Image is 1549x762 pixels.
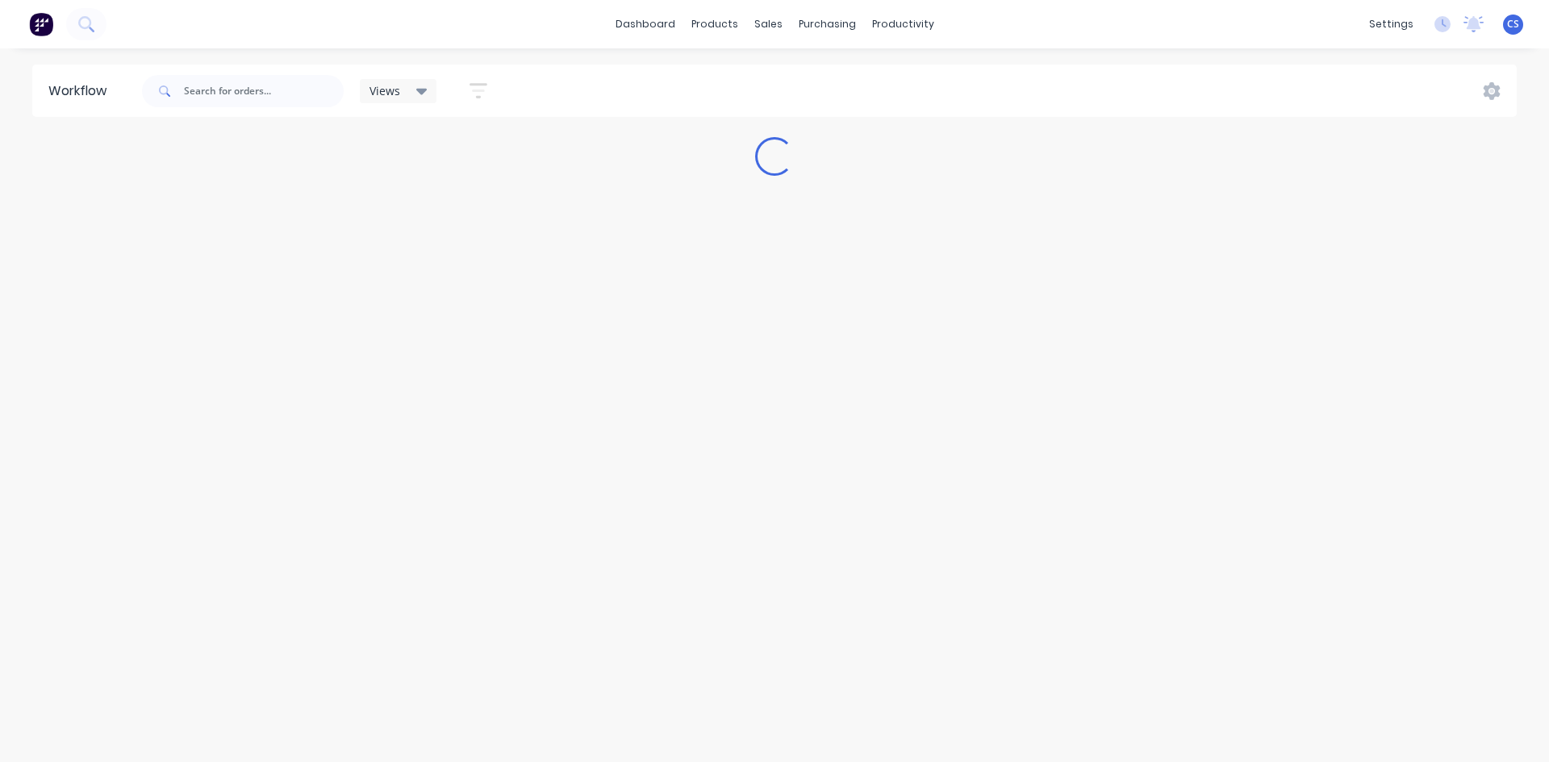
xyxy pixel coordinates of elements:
[791,12,864,36] div: purchasing
[184,75,344,107] input: Search for orders...
[1361,12,1422,36] div: settings
[29,12,53,36] img: Factory
[746,12,791,36] div: sales
[1507,17,1519,31] span: CS
[370,82,400,99] span: Views
[607,12,683,36] a: dashboard
[48,81,115,101] div: Workflow
[683,12,746,36] div: products
[864,12,942,36] div: productivity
